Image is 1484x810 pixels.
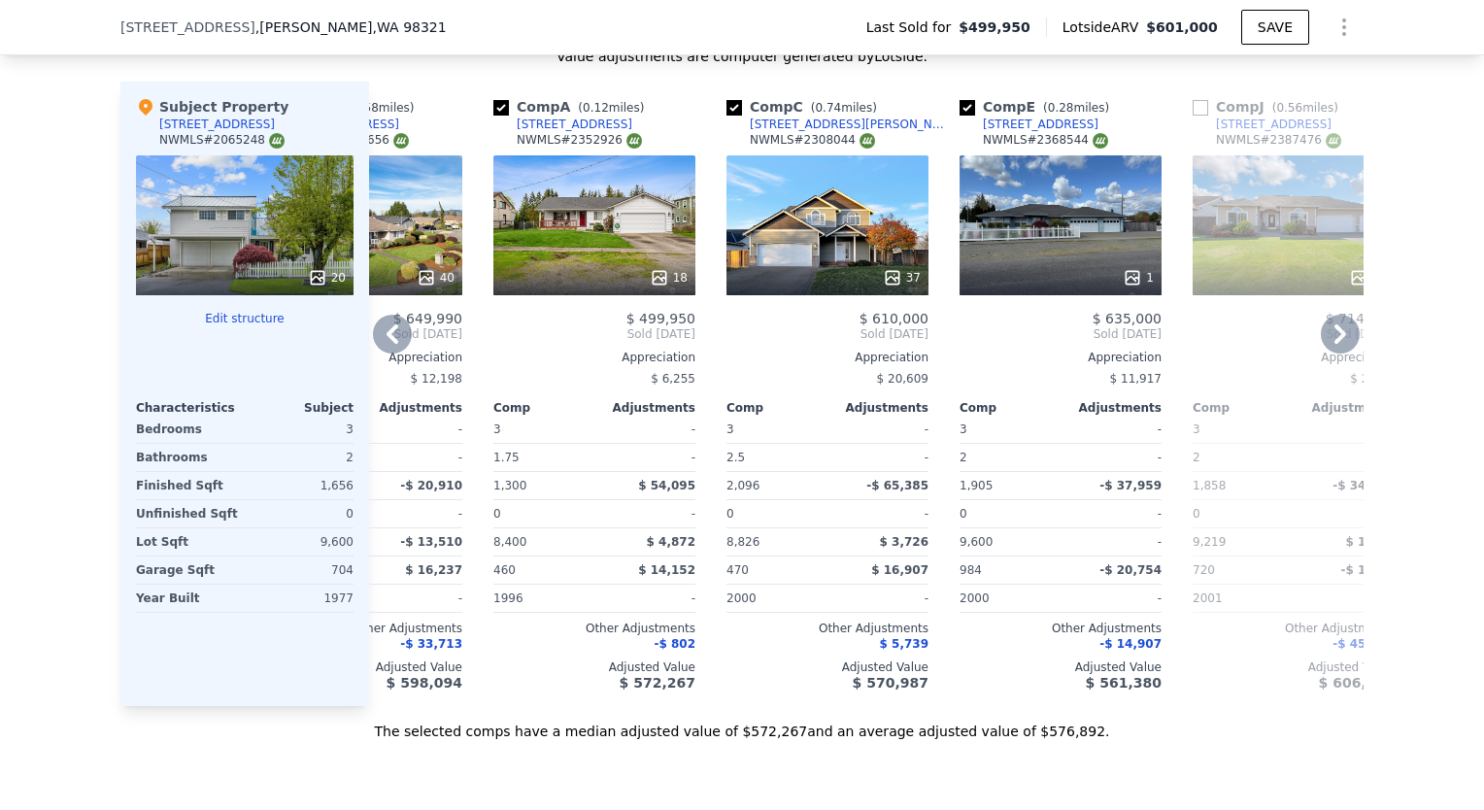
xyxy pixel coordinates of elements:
[365,585,462,612] div: -
[1048,101,1074,115] span: 0.28
[1350,372,1395,386] span: $ 2,960
[1035,101,1117,115] span: ( miles)
[249,416,354,443] div: 3
[411,372,462,386] span: $ 12,198
[1146,19,1218,35] span: $601,000
[1064,500,1162,527] div: -
[340,101,422,115] span: ( miles)
[136,400,245,416] div: Characteristics
[1064,444,1162,471] div: -
[1216,132,1341,149] div: NWMLS # 2387476
[159,132,285,149] div: NWMLS # 2065248
[517,132,642,149] div: NWMLS # 2352926
[726,400,827,416] div: Comp
[493,479,526,492] span: 1,300
[249,472,354,499] div: 1,656
[493,507,501,521] span: 0
[1193,97,1346,117] div: Comp J
[136,500,241,527] div: Unfinished Sqft
[1276,101,1302,115] span: 0.56
[393,311,462,326] span: $ 649,990
[1193,535,1226,549] span: 9,219
[960,350,1162,365] div: Appreciation
[120,706,1364,741] div: The selected comps have a median adjusted value of $572,267 and an average adjusted value of $576...
[1193,621,1395,636] div: Other Adjustments
[1325,8,1364,47] button: Show Options
[136,557,241,584] div: Garage Sqft
[726,659,928,675] div: Adjusted Value
[1349,268,1387,287] div: 27
[1099,563,1162,577] span: -$ 20,754
[583,101,609,115] span: 0.12
[405,563,462,577] span: $ 16,237
[1193,117,1332,132] a: [STREET_ADDRESS]
[960,97,1117,117] div: Comp E
[877,372,928,386] span: $ 20,609
[249,444,354,471] div: 2
[1193,659,1395,675] div: Adjusted Value
[136,585,241,612] div: Year Built
[493,350,695,365] div: Appreciation
[638,563,695,577] span: $ 14,152
[726,350,928,365] div: Appreciation
[726,444,824,471] div: 2.5
[831,585,928,612] div: -
[866,17,960,37] span: Last Sold for
[1341,563,1395,577] span: -$ 1,316
[1193,326,1395,342] span: Sold [DATE]
[387,675,462,691] span: $ 598,094
[960,585,1057,612] div: 2000
[620,675,695,691] span: $ 572,267
[983,117,1098,132] div: [STREET_ADDRESS]
[1123,268,1154,287] div: 1
[493,621,695,636] div: Other Adjustments
[1086,675,1162,691] span: $ 561,380
[960,563,982,577] span: 984
[960,621,1162,636] div: Other Adjustments
[249,528,354,556] div: 9,600
[1193,585,1290,612] div: 2001
[493,563,516,577] span: 460
[860,311,928,326] span: $ 610,000
[393,133,409,149] img: NWMLS Logo
[365,444,462,471] div: -
[365,416,462,443] div: -
[1193,422,1200,436] span: 3
[960,400,1061,416] div: Comp
[726,507,734,521] span: 0
[960,479,993,492] span: 1,905
[726,326,928,342] span: Sold [DATE]
[493,326,695,342] span: Sold [DATE]
[860,133,875,149] img: NWMLS Logo
[726,479,759,492] span: 2,096
[960,422,967,436] span: 3
[1064,585,1162,612] div: -
[493,97,652,117] div: Comp A
[361,400,462,416] div: Adjustments
[1064,528,1162,556] div: -
[1241,10,1309,45] button: SAVE
[598,585,695,612] div: -
[136,528,241,556] div: Lot Sqft
[726,117,952,132] a: [STREET_ADDRESS][PERSON_NAME]
[726,422,734,436] span: 3
[1294,400,1395,416] div: Adjustments
[598,500,695,527] div: -
[1332,479,1395,492] span: -$ 34,173
[831,416,928,443] div: -
[880,535,928,549] span: $ 3,726
[517,117,632,132] div: [STREET_ADDRESS]
[880,637,928,651] span: $ 5,739
[960,326,1162,342] span: Sold [DATE]
[866,479,928,492] span: -$ 65,385
[1319,675,1395,691] span: $ 606,359
[726,97,885,117] div: Comp C
[269,133,285,149] img: NWMLS Logo
[1193,444,1290,471] div: 2
[960,444,1057,471] div: 2
[493,444,590,471] div: 1.75
[1061,400,1162,416] div: Adjustments
[255,17,447,37] span: , [PERSON_NAME]
[308,268,346,287] div: 20
[650,268,688,287] div: 18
